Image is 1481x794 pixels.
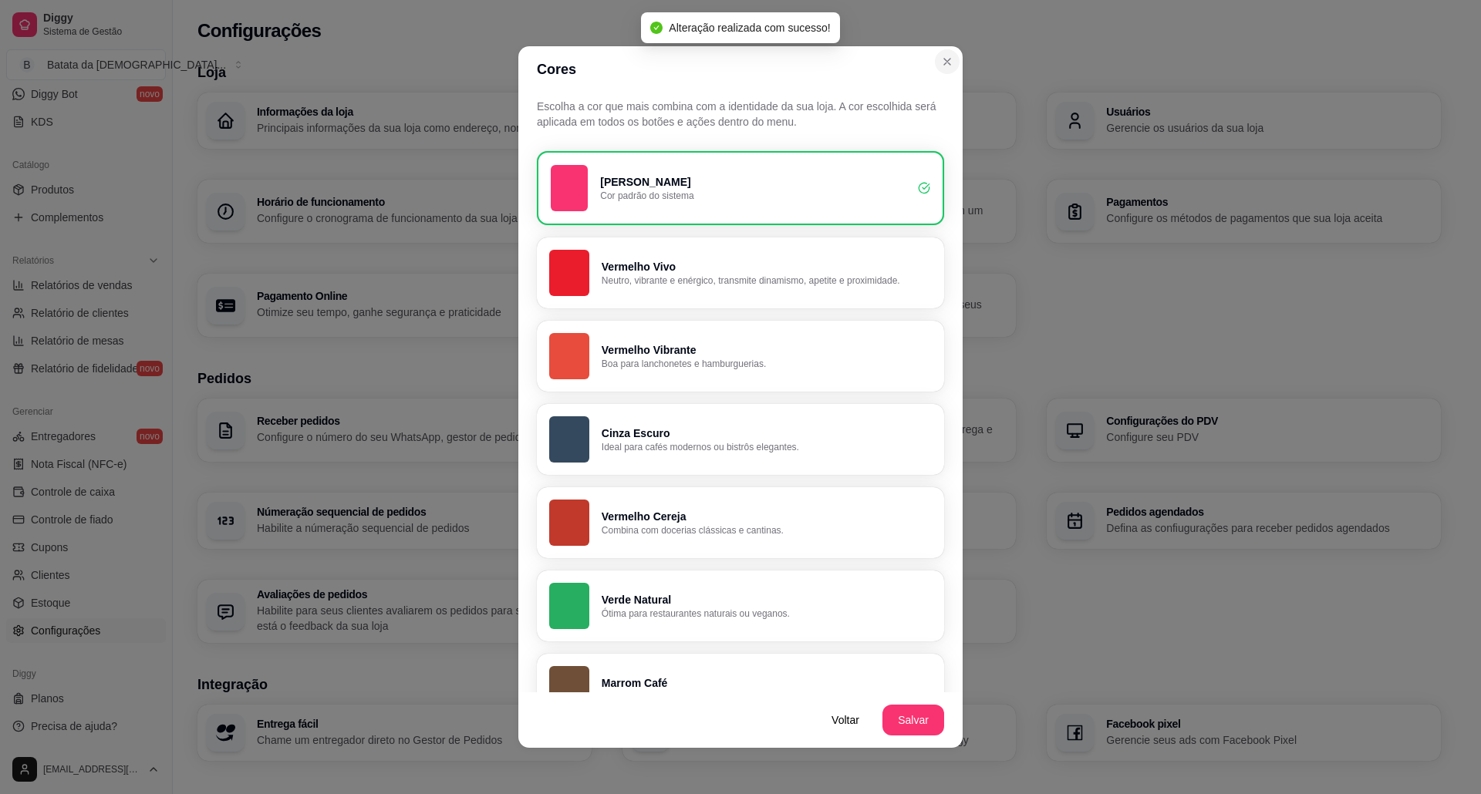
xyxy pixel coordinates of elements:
p: Vermelho Vivo [602,259,932,274]
button: Verde NaturalÓtima para restaurantes naturais ou veganos. [537,570,944,641]
button: Close [935,49,960,74]
p: Boa para lanchonetes e hamburguerias. [602,358,932,370]
span: check-circle [650,22,663,34]
p: [PERSON_NAME] [600,174,906,190]
p: Cor padrão do sistema [600,190,906,202]
span: Alteração realizada com sucesso! [669,22,830,34]
button: Vermelho VibranteBoa para lanchonetes e hamburguerias. [537,321,944,392]
p: Ideal para cafés modernos ou bistrôs elegantes. [602,441,932,453]
p: Vermelho Vibrante [602,342,932,358]
p: Marrom Café [602,675,932,691]
button: Marrom CaféPerfeita para cafeterias e confeitarias artesanais. [537,654,944,725]
p: Escolha a cor que mais combina com a identidade da sua loja. A cor escolhida será aplicada em tod... [537,99,944,130]
button: Voltar [815,705,876,735]
p: Combina com docerias clássicas e cantinas. [602,524,932,537]
p: Neutro, vibrante e enérgico, transmite dinamismo, apetite e proximidade. [602,274,932,287]
p: Verde Natural [602,592,932,607]
p: Cinza Escuro [602,426,932,441]
button: Cinza EscuroIdeal para cafés modernos ou bistrôs elegantes. [537,404,944,475]
p: Perfeita para cafeterias e confeitarias artesanais. [602,691,932,703]
button: Salvar [882,705,944,735]
button: Vermelho CerejaCombina com docerias clássicas e cantinas. [537,487,944,558]
button: [PERSON_NAME]Cor padrão do sistema [537,151,944,225]
header: Cores [518,46,963,93]
button: Vermelho VivoNeutro, vibrante e enérgico, transmite dinamismo, apetite e proximidade. [537,237,944,308]
p: Ótima para restaurantes naturais ou veganos. [602,607,932,620]
p: Vermelho Cereja [602,509,932,524]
